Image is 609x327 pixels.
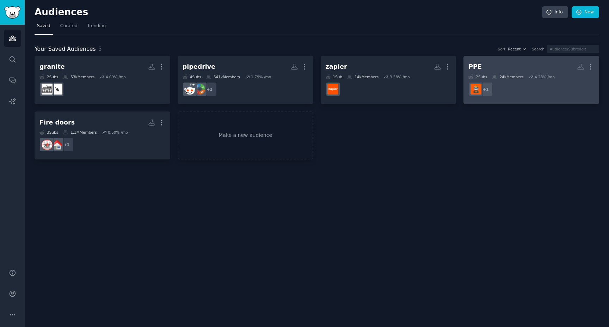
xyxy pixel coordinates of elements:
a: pipedrive4Subs541kMembers1.79% /mo+2bestcrmsales [178,56,313,104]
a: Info [542,6,568,18]
div: Sort [498,47,506,52]
a: Trending [85,20,108,35]
img: SafetyProfessionals [470,84,481,95]
a: zapier1Sub14kMembers3.58% /mozapier [321,56,456,104]
img: zapier [327,84,338,95]
div: pipedrive [183,62,215,71]
div: Search [532,47,545,52]
div: 3.58 % /mo [390,74,410,79]
div: zapier [326,62,347,71]
div: PPE [468,62,482,71]
div: + 2 [202,82,217,97]
div: 0.50 % /mo [108,130,128,135]
div: Fire doors [39,118,75,127]
div: 2 Sub s [39,74,58,79]
a: PPE2Subs24kMembers4.23% /mo+1SafetyProfessionals [463,56,599,104]
img: stonemasonry [51,84,62,95]
div: 1.79 % /mo [251,74,271,79]
img: CounterTops [42,84,53,95]
div: + 1 [478,82,493,97]
div: 2 Sub s [468,74,487,79]
div: 4 Sub s [183,74,201,79]
img: HousingUK [51,139,62,150]
a: Make a new audience [178,111,313,160]
h2: Audiences [35,7,542,18]
div: + 1 [59,137,74,152]
div: 1.3M Members [63,130,97,135]
img: firealarms [42,139,53,150]
a: Fire doors3Subs1.3MMembers0.50% /mo+1HousingUKfirealarms [35,111,170,160]
div: 24k Members [492,74,523,79]
a: New [572,6,599,18]
div: granite [39,62,65,71]
span: Your Saved Audiences [35,45,96,54]
span: Recent [508,47,521,52]
button: Recent [508,47,527,52]
a: Saved [35,20,53,35]
a: granite2Subs53kMembers4.09% /mostonemasonryCounterTops [35,56,170,104]
a: Curated [58,20,80,35]
img: sales [184,84,195,95]
div: 14k Members [347,74,379,79]
div: 4.23 % /mo [535,74,555,79]
div: 541k Members [206,74,240,79]
span: Trending [87,23,106,29]
img: bestcrm [194,84,205,95]
span: Curated [60,23,78,29]
span: 5 [98,46,102,52]
input: Audience/Subreddit [547,45,599,53]
div: 1 Sub [326,74,343,79]
div: 53k Members [63,74,94,79]
div: 4.09 % /mo [106,74,126,79]
div: 3 Sub s [39,130,58,135]
span: Saved [37,23,50,29]
img: GummySearch logo [4,6,20,19]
